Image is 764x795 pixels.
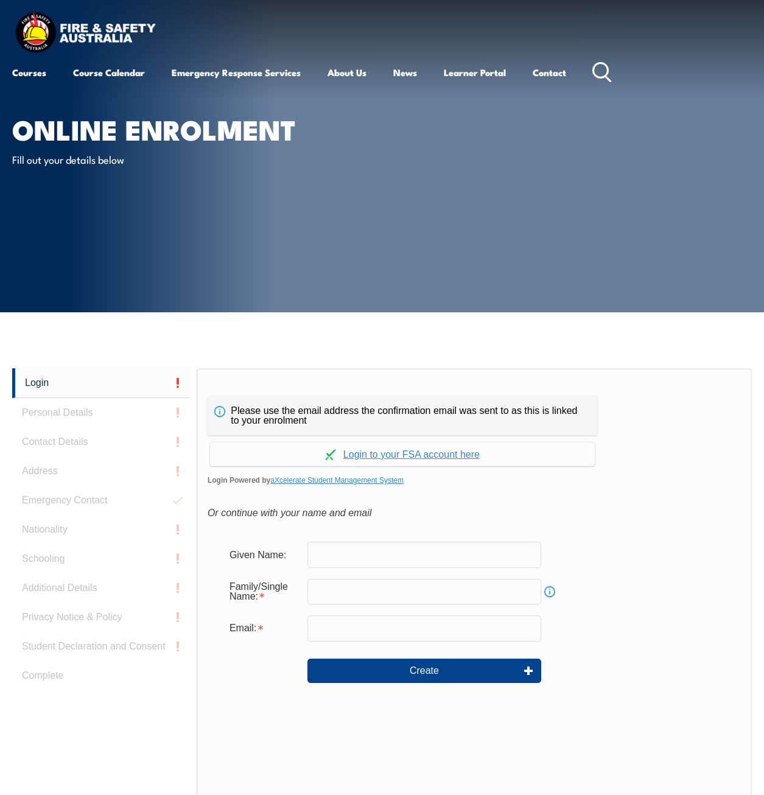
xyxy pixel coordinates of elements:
[444,58,506,87] a: Learner Portal
[208,471,741,489] span: Login Powered by
[12,152,234,166] p: Fill out your details below
[541,583,558,600] a: Info
[73,58,145,87] a: Course Calendar
[172,58,301,87] a: Emergency Response Services
[270,476,404,485] a: aXcelerate Student Management System
[12,368,190,398] a: Login
[208,396,597,435] div: Please use the email address the confirmation email was sent to as this is linked to your enrolment
[220,617,307,640] div: Email is required.
[307,659,541,683] button: Create
[12,58,46,87] a: Courses
[208,504,741,522] div: Or continue with your name and email
[220,575,307,608] div: Family/Single Name is required.
[533,58,566,87] a: Contact
[325,449,336,460] img: Log in withaxcelerate
[328,58,366,87] a: About Us
[12,117,313,141] h1: Online Enrolment
[393,58,417,87] a: News
[220,543,307,566] div: Given Name:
